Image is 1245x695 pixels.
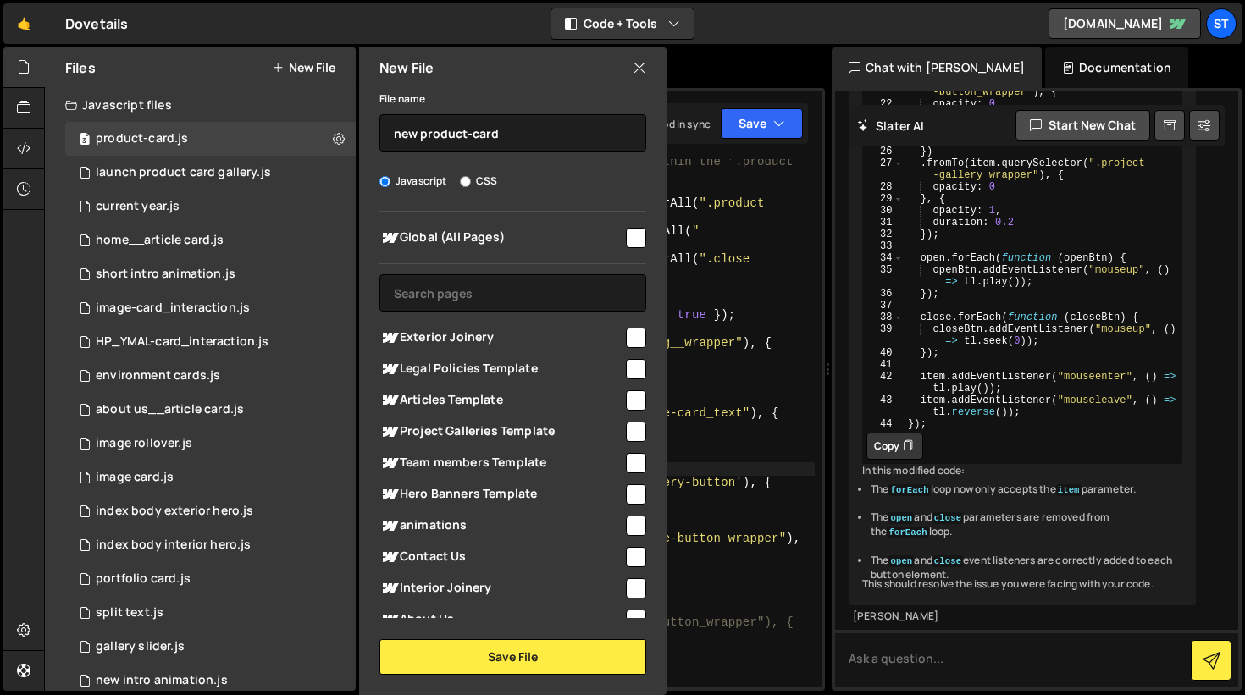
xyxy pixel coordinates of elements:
div: environment cards.js [96,368,220,383]
button: Code + Tools [551,8,694,39]
div: current year.js [96,199,180,214]
div: 43 [864,394,903,418]
div: 29 [864,193,903,205]
li: The and event listeners are correctly added to each button element. [871,554,1182,582]
div: 27 [864,157,903,181]
div: Dovetails [65,14,128,34]
label: CSS [460,173,497,190]
button: Save File [379,639,646,675]
code: open [888,512,914,524]
code: item [1056,484,1082,496]
code: forEach [887,527,928,538]
div: short intro animation.js [96,267,235,282]
div: 15113/43503.js [65,223,356,257]
div: 15113/39563.js [65,562,356,596]
input: CSS [460,176,471,187]
code: forEach [888,484,930,496]
div: 15113/39522.js [65,359,356,393]
label: File name [379,91,425,108]
a: St [1206,8,1237,39]
li: The loop now only accepts the parameter. [871,483,1182,497]
div: 34 [864,252,903,264]
div: 15113/39521.js [65,291,356,325]
div: 32 [864,229,903,240]
div: Chat with [PERSON_NAME] [832,47,1042,88]
input: Name [379,114,646,152]
div: 15113/39517.js [65,461,356,494]
h2: Files [65,58,96,77]
div: 42 [864,371,903,394]
code: close [932,512,963,524]
span: Team members Template [379,453,623,473]
div: about us__article card.js [96,402,244,417]
code: close [932,555,963,567]
a: 🤙 [3,3,45,44]
div: image card.js [96,470,174,485]
div: [PERSON_NAME] [853,610,1192,624]
span: Exterior Joinery [379,328,623,348]
span: Contact Us [379,547,623,567]
div: index body exterior hero.js [96,504,253,519]
div: 15113/42183.js [65,122,356,156]
span: Global (All Pages) [379,228,623,248]
button: Start new chat [1015,110,1150,141]
button: New File [272,61,335,74]
div: 44 [864,418,903,430]
input: Javascript [379,176,390,187]
div: 39 [864,323,903,347]
div: 35 [864,264,903,288]
div: 15113/42276.js [65,156,356,190]
div: 33 [864,240,903,252]
div: 15113/43315.js [65,325,356,359]
div: 15113/39528.js [65,596,356,630]
span: Legal Policies Template [379,359,623,379]
div: 28 [864,181,903,193]
div: 15113/43303.js [65,190,356,223]
button: Save [721,108,803,139]
a: [DOMAIN_NAME] [1049,8,1201,39]
div: new intro animation.js [96,673,228,688]
div: 15113/39545.js [65,528,356,562]
div: 15113/40360.js [65,427,356,461]
div: image rollover.js [96,436,192,451]
div: 15113/39520.js [65,393,356,427]
span: animations [379,516,623,536]
button: Copy [866,433,923,460]
span: Articles Template [379,390,623,411]
div: Javascript files [45,88,356,122]
div: gallery slider.js [96,639,185,654]
div: image-card_interaction.js [96,301,250,316]
span: About Us [379,610,623,630]
code: open [888,555,914,567]
li: The and parameters are removed from the loop. [871,510,1182,539]
span: 3 [80,134,90,147]
div: launch product card gallery.js [96,165,271,180]
div: product-card.js [96,131,188,146]
div: 15113/43395.js [65,257,356,291]
div: 41 [864,359,903,371]
h2: Slater AI [857,118,925,134]
div: 38 [864,312,903,323]
div: 37 [864,300,903,312]
div: 26 [864,146,903,157]
div: 15113/41050.js [65,494,356,528]
h2: New File [379,58,434,77]
div: 31 [864,217,903,229]
div: HP_YMAL-card_interaction.js [96,334,268,350]
span: Interior Joinery [379,578,623,598]
div: home__article card.js [96,233,224,248]
div: index body interior hero.js [96,538,251,553]
span: Project Galleries Template [379,422,623,442]
div: 22 [864,98,903,110]
span: Hero Banners Template [379,484,623,505]
div: 40 [864,347,903,359]
div: 36 [864,288,903,300]
div: 15113/41064.js [65,630,356,664]
label: Javascript [379,173,447,190]
div: split text.js [96,605,163,621]
div: Documentation [1045,47,1188,88]
input: Search pages [379,274,646,312]
div: 30 [864,205,903,217]
div: portfolio card.js [96,571,191,587]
